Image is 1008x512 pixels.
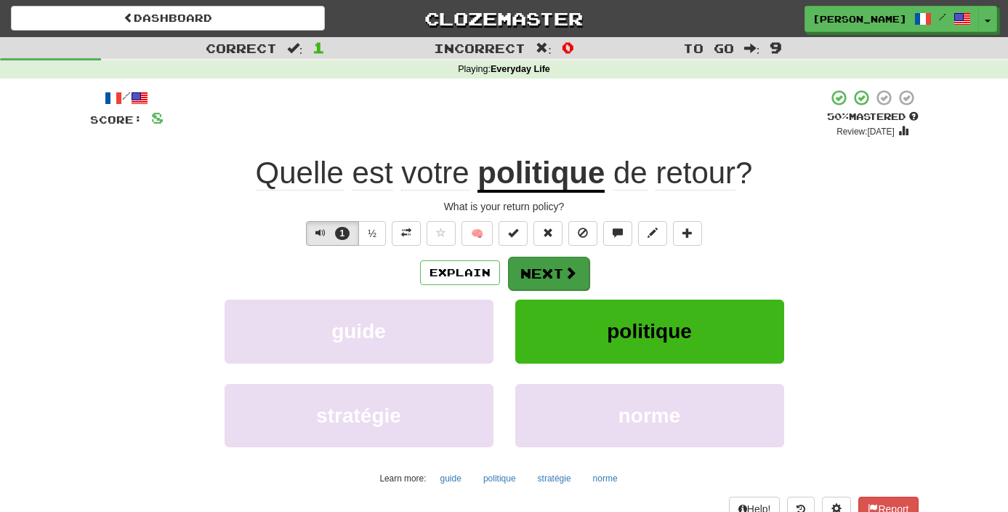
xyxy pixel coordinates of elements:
span: Correct [206,41,277,55]
small: Review: [DATE] [836,127,895,137]
button: Set this sentence to 100% Mastered (alt+m) [499,221,528,246]
button: guide [432,468,469,489]
span: 1 [313,39,325,56]
button: Add to collection (alt+a) [673,221,702,246]
span: guide [331,320,386,343]
button: Ignore sentence (alt+i) [568,221,597,246]
span: est [352,156,393,191]
u: politique [477,156,605,193]
span: To go [683,41,734,55]
div: Mastered [827,111,919,124]
span: Incorrect [434,41,525,55]
span: [PERSON_NAME] [813,12,907,25]
button: politique [515,300,784,363]
button: ½ [358,221,386,246]
span: votre [401,156,469,191]
span: Score: [90,113,142,126]
span: : [536,42,552,55]
span: 50 % [827,111,849,122]
div: / [90,89,164,107]
span: 0 [562,39,574,56]
span: 8 [151,108,164,127]
button: stratégie [225,384,493,447]
span: retour [656,156,735,191]
button: Discuss sentence (alt+u) [603,221,632,246]
button: norme [585,468,626,489]
span: de [613,156,648,191]
span: 1 [335,227,350,240]
div: Text-to-speech controls [303,221,386,246]
button: norme [515,384,784,447]
strong: Everyday Life [491,64,550,74]
button: Next [508,257,589,290]
span: 9 [770,39,782,56]
button: 1 [306,221,359,246]
span: stratégie [316,404,401,427]
span: ? [605,156,752,191]
span: / [939,12,946,22]
button: Explain [420,260,500,285]
span: Quelle [256,156,344,191]
small: Learn more: [379,473,426,484]
div: What is your return policy? [90,199,919,214]
button: 🧠 [461,221,493,246]
button: politique [475,468,524,489]
span: norme [618,404,681,427]
button: Favorite sentence (alt+f) [427,221,456,246]
button: Toggle translation (alt+t) [392,221,421,246]
a: Dashboard [11,6,325,31]
button: Edit sentence (alt+d) [638,221,667,246]
a: [PERSON_NAME] / [805,6,979,32]
a: Clozemaster [347,6,661,31]
span: : [744,42,760,55]
button: guide [225,300,493,363]
span: : [287,42,303,55]
button: Reset to 0% Mastered (alt+r) [533,221,563,246]
span: politique [607,320,692,343]
button: stratégie [530,468,579,489]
